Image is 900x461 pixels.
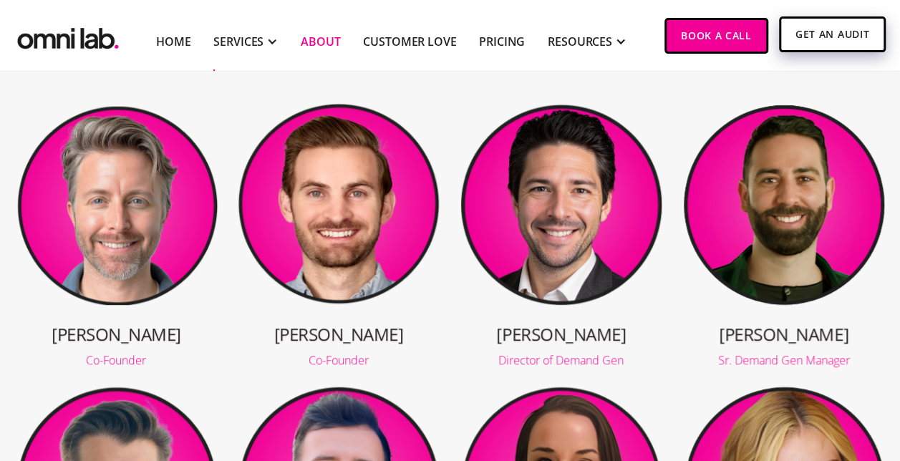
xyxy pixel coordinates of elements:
[682,322,886,346] h3: [PERSON_NAME]
[237,354,440,366] div: Co-Founder
[779,16,886,52] a: Get An Audit
[479,33,525,50] a: Pricing
[15,354,218,366] div: Co-Founder
[460,322,663,346] h3: [PERSON_NAME]
[548,33,612,50] div: RESOURCES
[363,33,456,50] a: Customer Love
[828,392,900,461] iframe: Chat Widget
[14,18,122,53] img: Omni Lab: B2B SaaS Demand Generation Agency
[301,33,340,50] a: About
[156,33,190,50] a: Home
[213,33,263,50] div: SERVICES
[15,322,218,346] h3: [PERSON_NAME]
[14,18,122,53] a: home
[237,322,440,346] h3: [PERSON_NAME]
[460,354,663,366] div: Director of Demand Gen
[682,354,886,366] div: Sr. Demand Gen Manager
[664,18,768,54] a: Book a Call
